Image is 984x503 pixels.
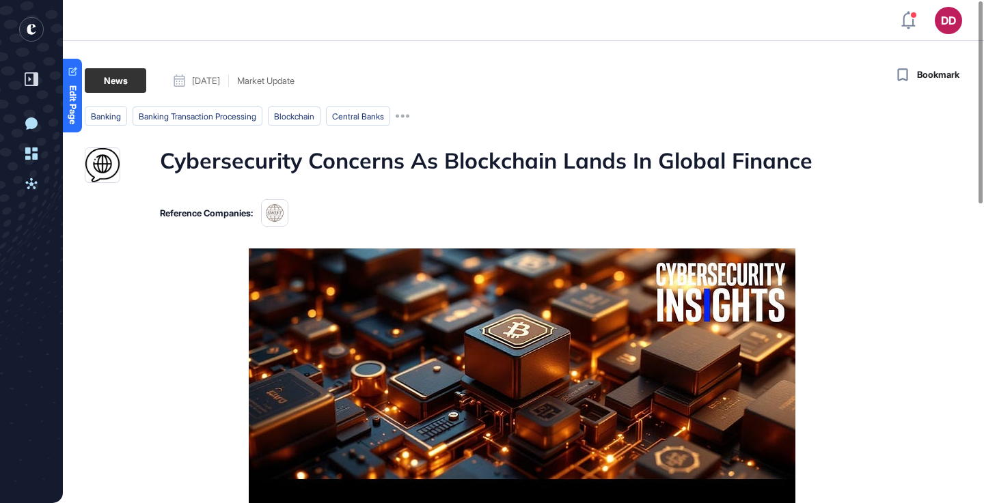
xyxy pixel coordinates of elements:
[268,106,320,126] li: blockchain
[326,106,390,126] li: central banks
[63,59,82,132] a: Edit Page
[19,17,44,42] div: entrapeer-logo
[261,199,288,227] img: 66a7975567bd0761b2bc4fb4.tmp1u3b_lh5
[160,147,812,183] h1: Cybersecurity Concerns As Blockchain Lands In Global Finance
[160,209,253,218] div: Reference Companies:
[85,148,120,182] img: securityboulevard.com
[935,7,962,34] button: DD
[917,68,959,82] span: Bookmark
[192,76,220,85] span: [DATE]
[894,66,959,85] button: Bookmark
[85,68,146,93] div: News
[133,106,262,126] li: banking transaction processing
[68,85,77,124] span: Edit Page
[85,106,127,126] li: banking
[237,76,295,85] div: Market Update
